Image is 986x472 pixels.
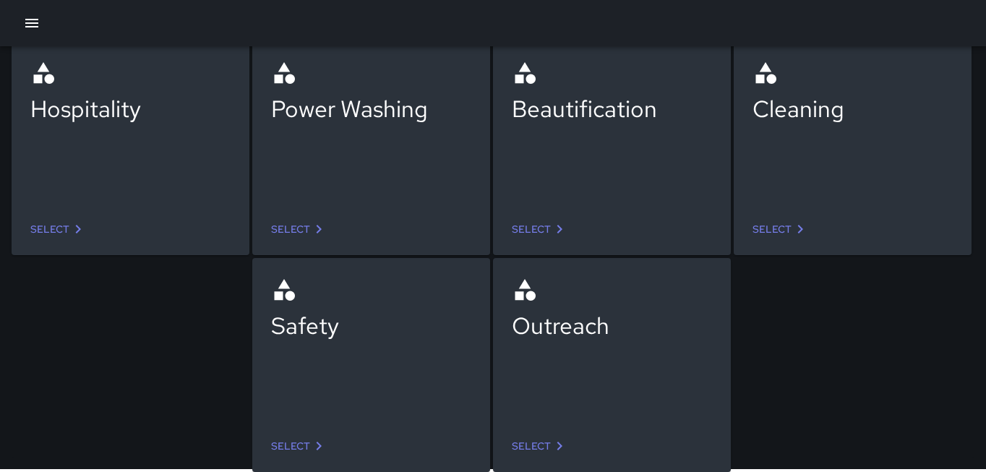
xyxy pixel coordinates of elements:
[512,310,712,341] div: Outreach
[271,93,471,124] div: Power Washing
[30,93,231,124] div: Hospitality
[265,216,333,243] a: Select
[265,433,333,460] a: Select
[271,310,471,341] div: Safety
[25,216,93,243] a: Select
[512,93,712,124] div: Beautification
[747,216,815,243] a: Select
[506,433,574,460] a: Select
[753,93,953,124] div: Cleaning
[506,216,574,243] a: Select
